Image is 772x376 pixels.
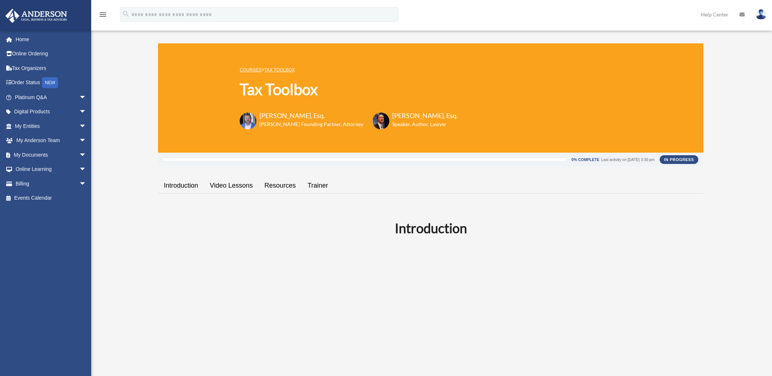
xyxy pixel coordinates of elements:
[79,176,94,191] span: arrow_drop_down
[42,77,58,88] div: NEW
[601,158,655,162] div: Last activity on [DATE] 3:30 pm
[259,111,363,120] h3: [PERSON_NAME], Esq.
[5,105,97,119] a: Digital Productsarrow_drop_down
[5,119,97,133] a: My Entitiesarrow_drop_down
[79,162,94,177] span: arrow_drop_down
[5,162,97,177] a: Online Learningarrow_drop_down
[373,113,389,129] img: Scott-Estill-Headshot.png
[5,176,97,191] a: Billingarrow_drop_down
[5,47,97,61] a: Online Ordering
[99,10,107,19] i: menu
[5,133,97,148] a: My Anderson Teamarrow_drop_down
[259,175,302,196] a: Resources
[204,175,259,196] a: Video Lessons
[5,75,97,90] a: Order StatusNEW
[392,111,458,120] h3: [PERSON_NAME], Esq.
[79,133,94,148] span: arrow_drop_down
[79,148,94,162] span: arrow_drop_down
[5,90,97,105] a: Platinum Q&Aarrow_drop_down
[265,67,295,73] a: Tax Toolbox
[240,67,261,73] a: COURSES
[240,113,256,129] img: Toby-circle-head.png
[259,121,363,128] h6: [PERSON_NAME] Founding Partner, Attorney
[79,119,94,134] span: arrow_drop_down
[122,10,130,18] i: search
[99,13,107,19] a: menu
[302,175,334,196] a: Trainer
[79,105,94,120] span: arrow_drop_down
[571,158,599,162] div: 0% Complete
[162,219,699,237] h2: Introduction
[660,155,698,164] div: In Progress
[5,32,97,47] a: Home
[240,79,458,100] h1: Tax Toolbox
[5,148,97,162] a: My Documentsarrow_drop_down
[392,121,449,128] h6: Speaker, Author, Lawyer
[240,65,458,74] p: >
[79,90,94,105] span: arrow_drop_down
[5,191,97,205] a: Events Calendar
[158,175,204,196] a: Introduction
[756,9,767,20] img: User Pic
[5,61,97,75] a: Tax Organizers
[3,9,69,23] img: Anderson Advisors Platinum Portal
